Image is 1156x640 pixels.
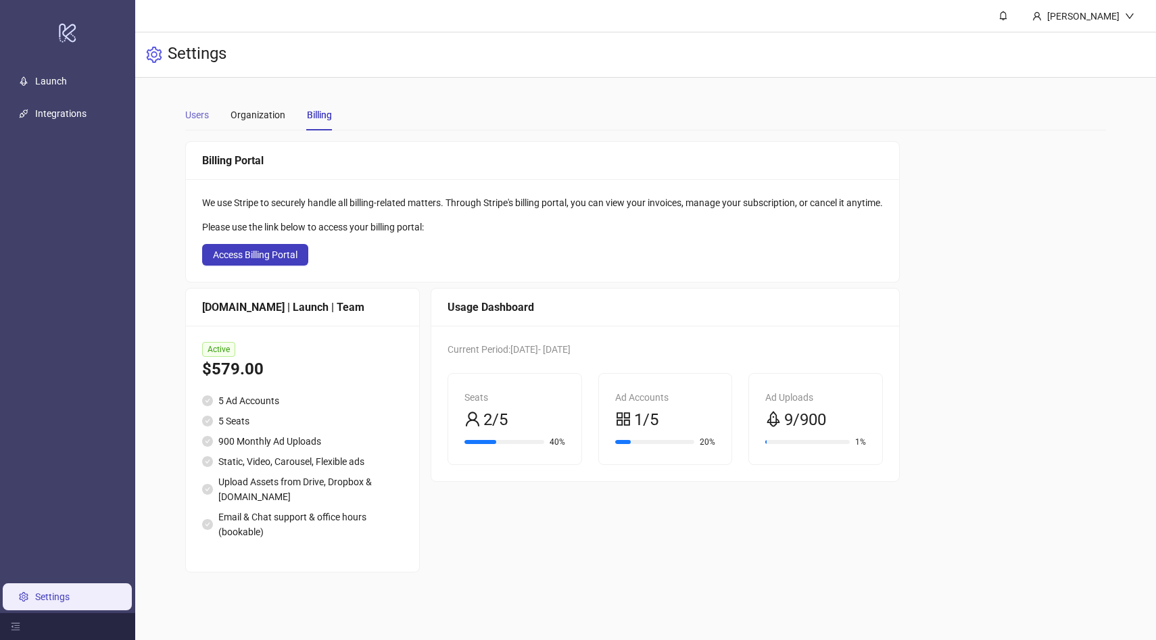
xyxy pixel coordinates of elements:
span: 1/5 [634,408,658,433]
span: appstore [615,411,631,427]
div: [DOMAIN_NAME] | Launch | Team [202,299,403,316]
div: Seats [464,390,565,405]
span: menu-fold [11,622,20,631]
span: check-circle [202,484,213,495]
span: Access Billing Portal [213,249,297,260]
div: Usage Dashboard [448,299,883,316]
span: user [464,411,481,427]
div: Billing [307,107,332,122]
li: 900 Monthly Ad Uploads [202,434,403,449]
div: We use Stripe to securely handle all billing-related matters. Through Stripe's billing portal, yo... [202,195,883,210]
div: Ad Uploads [765,390,866,405]
div: Organization [231,107,285,122]
span: check-circle [202,395,213,406]
span: 9/900 [784,408,826,433]
span: check-circle [202,519,213,530]
div: Billing Portal [202,152,883,169]
span: check-circle [202,436,213,447]
li: Email & Chat support & office hours (bookable) [202,510,403,539]
a: Launch [35,76,67,87]
a: Settings [35,591,70,602]
span: Active [202,342,235,357]
li: 5 Ad Accounts [202,393,403,408]
span: check-circle [202,456,213,467]
div: Ad Accounts [615,390,716,405]
span: 2/5 [483,408,508,433]
span: check-circle [202,416,213,426]
div: [PERSON_NAME] [1042,9,1125,24]
li: Upload Assets from Drive, Dropbox & [DOMAIN_NAME] [202,474,403,504]
span: down [1125,11,1134,21]
span: 1% [855,438,866,446]
div: $579.00 [202,357,403,383]
span: user [1032,11,1042,21]
span: Current Period: [DATE] - [DATE] [448,344,571,355]
button: Access Billing Portal [202,244,308,266]
span: setting [146,47,162,63]
span: bell [998,11,1008,20]
li: Static, Video, Carousel, Flexible ads [202,454,403,469]
div: Please use the link below to access your billing portal: [202,220,883,235]
span: 20% [700,438,715,446]
span: rocket [765,411,781,427]
div: Users [185,107,209,122]
a: Integrations [35,108,87,119]
li: 5 Seats [202,414,403,428]
h3: Settings [168,43,226,66]
span: 40% [550,438,565,446]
